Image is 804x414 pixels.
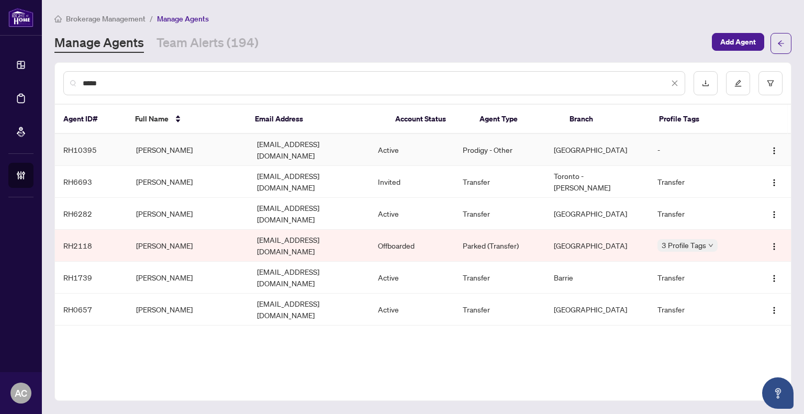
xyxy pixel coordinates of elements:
span: edit [734,80,742,87]
th: Account Status [387,105,471,134]
span: home [54,15,62,23]
td: Transfer [454,262,545,294]
th: Agent Type [471,105,561,134]
td: Active [370,198,454,230]
td: Transfer [454,294,545,326]
span: Manage Agents [157,14,209,24]
td: [GEOGRAPHIC_DATA] [545,134,650,166]
td: Transfer [649,262,752,294]
span: arrow-left [777,40,785,47]
td: Transfer [454,198,545,230]
button: download [694,71,718,95]
button: Add Agent [712,33,764,51]
td: [PERSON_NAME] [128,294,249,326]
td: [GEOGRAPHIC_DATA] [545,230,650,262]
button: Logo [766,173,783,190]
span: close [671,80,678,87]
td: Toronto - [PERSON_NAME] [545,166,650,198]
td: [PERSON_NAME] [128,230,249,262]
td: [EMAIL_ADDRESS][DOMAIN_NAME] [249,134,370,166]
span: download [702,80,709,87]
td: [PERSON_NAME] [128,134,249,166]
button: Logo [766,269,783,286]
td: [EMAIL_ADDRESS][DOMAIN_NAME] [249,294,370,326]
td: RH10395 [55,134,128,166]
a: Manage Agents [54,34,144,53]
button: Open asap [762,377,794,409]
span: Brokerage Management [66,14,146,24]
td: Prodigy - Other [454,134,545,166]
img: logo [8,8,33,27]
button: Logo [766,301,783,318]
span: 3 Profile Tags [662,239,706,251]
td: Parked (Transfer) [454,230,545,262]
th: Full Name [127,105,247,134]
span: Full Name [135,113,169,125]
th: Agent ID# [55,105,127,134]
td: Barrie [545,262,650,294]
span: AC [15,386,27,400]
td: [GEOGRAPHIC_DATA] [545,198,650,230]
td: - [649,134,752,166]
button: Logo [766,237,783,254]
td: RH6282 [55,198,128,230]
a: Team Alerts (194) [157,34,259,53]
td: Transfer [454,166,545,198]
td: Active [370,134,454,166]
th: Branch [561,105,651,134]
td: Transfer [649,166,752,198]
img: Logo [770,242,778,251]
td: [EMAIL_ADDRESS][DOMAIN_NAME] [249,198,370,230]
img: Logo [770,274,778,283]
td: Active [370,262,454,294]
td: [GEOGRAPHIC_DATA] [545,294,650,326]
button: filter [758,71,783,95]
td: RH6693 [55,166,128,198]
span: down [708,243,713,248]
td: Active [370,294,454,326]
span: Add Agent [720,33,756,50]
td: [PERSON_NAME] [128,198,249,230]
button: Logo [766,141,783,158]
img: Logo [770,210,778,219]
td: [PERSON_NAME] [128,262,249,294]
td: [EMAIL_ADDRESS][DOMAIN_NAME] [249,230,370,262]
button: edit [726,71,750,95]
th: Email Address [247,105,387,134]
li: / [150,13,153,25]
td: RH2118 [55,230,128,262]
td: [EMAIL_ADDRESS][DOMAIN_NAME] [249,166,370,198]
td: Transfer [649,198,752,230]
td: [EMAIL_ADDRESS][DOMAIN_NAME] [249,262,370,294]
td: Offboarded [370,230,454,262]
td: RH0657 [55,294,128,326]
th: Profile Tags [651,105,753,134]
span: filter [767,80,774,87]
button: Logo [766,205,783,222]
img: Logo [770,306,778,315]
img: Logo [770,178,778,187]
td: [PERSON_NAME] [128,166,249,198]
img: Logo [770,147,778,155]
td: Transfer [649,294,752,326]
td: Invited [370,166,454,198]
td: RH1739 [55,262,128,294]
